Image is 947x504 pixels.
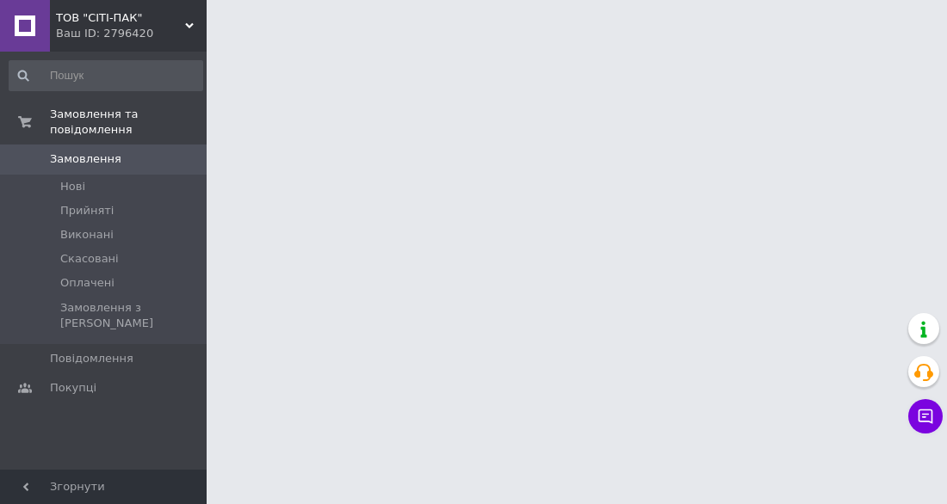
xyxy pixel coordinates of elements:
[50,351,133,366] span: Повідомлення
[56,10,185,26] span: ТОВ "СІТІ-ПАК"
[60,203,114,218] span: Прийняті
[60,300,201,331] span: Замовлення з [PERSON_NAME]
[9,60,203,91] input: Пошук
[50,151,121,167] span: Замовлення
[908,399,943,433] button: Чат з покупцем
[60,179,85,194] span: Нові
[50,107,207,138] span: Замовлення та повідомлення
[56,26,207,41] div: Ваш ID: 2796420
[50,380,96,396] span: Покупці
[60,275,115,291] span: Оплачені
[60,227,114,243] span: Виконані
[60,251,119,267] span: Скасовані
